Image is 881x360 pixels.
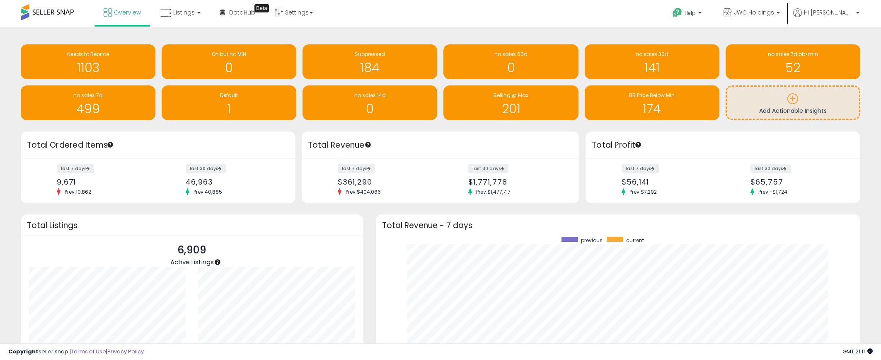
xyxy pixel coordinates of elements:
[162,85,296,120] a: Default 1
[27,222,357,229] h3: Total Listings
[382,222,854,229] h3: Total Revenue - 7 days
[622,164,659,173] label: last 7 days
[8,348,144,356] div: seller snap | |
[589,61,715,75] h1: 141
[636,51,668,58] span: no sales 30d
[355,51,385,58] span: Suppressed
[189,188,226,195] span: Prev: 40,885
[585,85,719,120] a: BB Price Below Min 174
[341,188,385,195] span: Prev: $404,066
[71,348,106,355] a: Terms of Use
[214,258,221,266] div: Tooltip anchor
[730,61,856,75] h1: 52
[220,92,238,99] span: Default
[448,61,574,75] h1: 0
[750,164,791,173] label: last 30 days
[726,44,860,79] a: no sales 7d bb<min 52
[472,188,515,195] span: Prev: $1,477,717
[57,178,152,186] div: 9,671
[166,102,292,116] h1: 1
[57,164,94,173] label: last 7 days
[307,61,433,75] h1: 184
[186,164,226,173] label: last 30 days
[303,85,437,120] a: no sales 14d 0
[625,188,661,195] span: Prev: $7,292
[581,237,603,244] span: previous
[73,92,103,99] span: no sales 7d
[25,102,151,116] h1: 499
[173,8,195,17] span: Listings
[494,51,528,58] span: no sales 60d
[308,139,573,151] h3: Total Revenue
[107,348,144,355] a: Privacy Policy
[166,61,292,75] h1: 0
[186,178,281,186] div: 46,963
[303,44,437,79] a: Suppressed 184
[212,51,246,58] span: On but no MIN
[666,1,710,27] a: Help
[448,102,574,116] h1: 201
[626,237,644,244] span: current
[754,188,791,195] span: Prev: -$1,724
[170,258,214,266] span: Active Listings
[727,87,859,119] a: Add Actionable Insights
[162,44,296,79] a: On but no MIN 0
[61,188,95,195] span: Prev: 10,862
[629,92,675,99] span: BB Price Below Min
[494,92,528,99] span: Selling @ Max
[672,7,683,18] i: Get Help
[229,8,255,17] span: DataHub
[254,4,269,12] div: Tooltip anchor
[804,8,854,17] span: Hi [PERSON_NAME]
[750,178,846,186] div: $65,757
[585,44,719,79] a: no sales 30d 141
[354,92,386,99] span: no sales 14d
[589,102,715,116] h1: 174
[768,51,818,58] span: no sales 7d bb<min
[106,141,114,148] div: Tooltip anchor
[67,51,109,58] span: Needs to Reprice
[364,141,372,148] div: Tooltip anchor
[793,8,859,27] a: Hi [PERSON_NAME]
[468,164,508,173] label: last 30 days
[443,44,578,79] a: no sales 60d 0
[114,8,141,17] span: Overview
[734,8,774,17] span: JWC Holdings
[468,178,565,186] div: $1,771,778
[21,44,155,79] a: Needs to Reprice 1103
[25,61,151,75] h1: 1103
[443,85,578,120] a: Selling @ Max 201
[27,139,289,151] h3: Total Ordered Items
[307,102,433,116] h1: 0
[622,178,717,186] div: $56,141
[685,10,696,17] span: Help
[8,348,39,355] strong: Copyright
[338,164,375,173] label: last 7 days
[170,242,214,258] p: 6,909
[842,348,873,355] span: 2025-09-11 21:11 GMT
[338,178,434,186] div: $361,290
[634,141,642,148] div: Tooltip anchor
[21,85,155,120] a: no sales 7d 499
[759,107,827,115] span: Add Actionable Insights
[592,139,854,151] h3: Total Profit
